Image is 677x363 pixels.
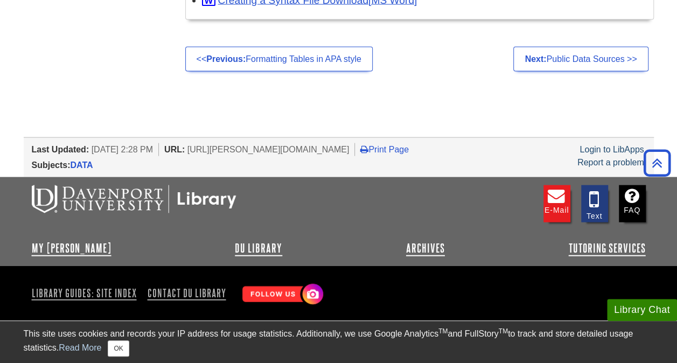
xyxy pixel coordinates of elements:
[32,145,89,154] span: Last Updated:
[108,340,129,357] button: Close
[32,284,141,302] a: Library Guides: Site Index
[143,284,231,302] a: Contact DU Library
[32,160,71,170] span: Subjects:
[581,185,608,222] a: Text
[59,343,101,352] a: Read More
[32,242,111,255] a: My [PERSON_NAME]
[164,145,185,154] span: URL:
[187,145,350,154] span: [URL][PERSON_NAME][DOMAIN_NAME]
[92,145,153,154] span: [DATE] 2:28 PM
[71,160,93,170] a: DATA
[24,327,654,357] div: This site uses cookies and records your IP address for usage statistics. Additionally, we use Goo...
[513,47,648,72] a: Next:Public Data Sources >>
[32,185,236,213] img: DU Libraries
[525,54,546,64] strong: Next:
[206,54,246,64] strong: Previous:
[543,185,570,222] a: E-mail
[360,145,368,153] i: Print Page
[360,145,409,154] a: Print Page
[568,242,645,255] a: Tutoring Services
[237,280,326,310] img: Follow Us! Instagram
[607,299,677,321] button: Library Chat
[577,158,644,167] a: Report a problem
[406,242,445,255] a: Archives
[235,242,282,255] a: DU Library
[640,156,674,170] a: Back to Top
[580,145,644,154] a: Login to LibApps
[619,185,646,222] a: FAQ
[499,327,508,335] sup: TM
[438,327,448,335] sup: TM
[185,47,373,72] a: <<Previous:Formatting Tables in APA style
